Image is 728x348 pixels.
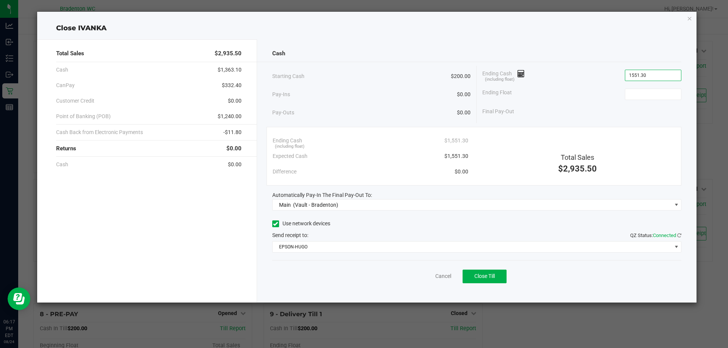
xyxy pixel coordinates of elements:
span: EPSON-HUGO [273,242,672,252]
span: CanPay [56,81,75,89]
span: $0.00 [226,144,242,153]
span: $1,551.30 [444,137,468,145]
span: Cash [56,66,68,74]
span: (Vault - Bradenton) [293,202,338,208]
span: Starting Cash [272,72,304,80]
span: QZ Status: [630,233,681,238]
span: Total Sales [56,49,84,58]
span: -$11.80 [223,128,242,136]
span: Difference [273,168,297,176]
span: Close Till [474,273,495,279]
span: $0.00 [228,97,242,105]
span: Customer Credit [56,97,94,105]
span: Automatically Pay-In The Final Pay-Out To: [272,192,372,198]
span: $200.00 [451,72,471,80]
span: $332.40 [222,81,242,89]
span: Ending Cash [273,137,302,145]
span: (including float) [485,76,515,83]
span: $0.00 [455,168,468,176]
span: Expected Cash [273,152,308,160]
span: Final Pay-Out [482,108,514,115]
span: Cash Back from Electronic Payments [56,128,143,136]
span: Point of Banking (POB) [56,112,111,120]
a: Cancel [435,272,451,280]
span: Ending Float [482,89,512,100]
span: $0.00 [457,91,471,98]
div: Close IVANKA [37,23,697,33]
span: $2,935.50 [215,49,242,58]
span: $0.00 [228,161,242,169]
span: Cash [56,161,68,169]
span: Ending Cash [482,70,525,81]
span: $2,935.50 [558,164,597,173]
span: Cash [272,49,285,58]
div: Returns [56,140,242,157]
label: Use network devices [272,220,330,228]
span: $1,363.10 [218,66,242,74]
span: Pay-Outs [272,109,294,117]
span: Pay-Ins [272,91,290,98]
span: Main [279,202,291,208]
span: $1,240.00 [218,112,242,120]
span: Total Sales [561,153,594,161]
span: $0.00 [457,109,471,117]
button: Close Till [463,270,507,283]
span: $1,551.30 [444,152,468,160]
span: Send receipt to: [272,232,308,238]
iframe: Resource center [8,287,30,310]
span: Connected [653,233,676,238]
span: (including float) [275,144,304,150]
